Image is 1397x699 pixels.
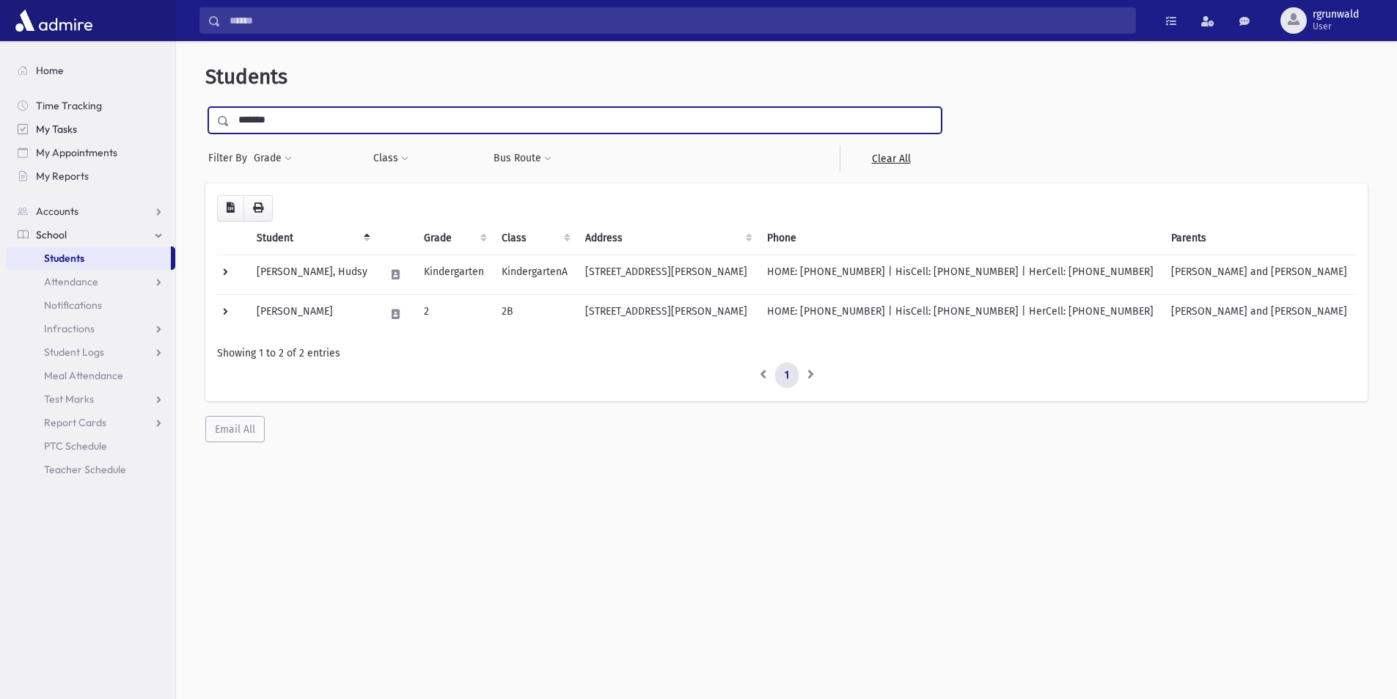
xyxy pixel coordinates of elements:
a: Clear All [840,145,942,172]
a: My Reports [6,164,175,188]
a: PTC Schedule [6,434,175,458]
span: School [36,228,67,241]
a: School [6,223,175,246]
th: Grade: activate to sort column ascending [415,222,493,255]
a: My Tasks [6,117,175,141]
span: Students [205,65,287,89]
td: 2 [415,294,493,334]
a: 1 [775,362,799,389]
td: KindergartenA [493,255,576,294]
span: My Reports [36,169,89,183]
td: [STREET_ADDRESS][PERSON_NAME] [576,294,758,334]
input: Search [221,7,1135,34]
span: Infractions [44,322,95,335]
a: Home [6,59,175,82]
span: Meal Attendance [44,369,123,382]
span: My Tasks [36,122,77,136]
a: Time Tracking [6,94,175,117]
span: Students [44,252,84,265]
button: Print [243,195,273,222]
span: Test Marks [44,392,94,406]
td: Kindergarten [415,255,493,294]
a: Accounts [6,200,175,223]
a: Report Cards [6,411,175,434]
span: My Appointments [36,146,117,159]
td: 2B [493,294,576,334]
a: Teacher Schedule [6,458,175,481]
span: Filter By [208,150,253,166]
th: Address: activate to sort column ascending [576,222,758,255]
span: Student Logs [44,345,104,359]
div: Showing 1 to 2 of 2 entries [217,345,1356,361]
span: rgrunwald [1313,9,1359,21]
span: Attendance [44,275,98,288]
span: Report Cards [44,416,106,429]
th: Parents [1162,222,1356,255]
button: CSV [217,195,244,222]
a: Meal Attendance [6,364,175,387]
th: Phone [758,222,1162,255]
a: Notifications [6,293,175,317]
img: AdmirePro [12,6,96,35]
button: Bus Route [493,145,552,172]
span: Accounts [36,205,78,218]
span: Home [36,64,64,77]
td: [PERSON_NAME] and [PERSON_NAME] [1162,255,1356,294]
span: User [1313,21,1359,32]
td: HOME: [PHONE_NUMBER] | HisCell: [PHONE_NUMBER] | HerCell: [PHONE_NUMBER] [758,255,1162,294]
td: [STREET_ADDRESS][PERSON_NAME] [576,255,758,294]
td: [PERSON_NAME], Hudsy [248,255,376,294]
a: Student Logs [6,340,175,364]
button: Class [373,145,409,172]
a: Infractions [6,317,175,340]
th: Class: activate to sort column ascending [493,222,576,255]
span: Teacher Schedule [44,463,126,476]
span: Notifications [44,299,102,312]
a: Students [6,246,171,270]
a: Test Marks [6,387,175,411]
td: [PERSON_NAME] [248,294,376,334]
span: Time Tracking [36,99,102,112]
a: Attendance [6,270,175,293]
button: Grade [253,145,293,172]
span: PTC Schedule [44,439,107,453]
th: Student: activate to sort column descending [248,222,376,255]
button: Email All [205,416,265,442]
td: HOME: [PHONE_NUMBER] | HisCell: [PHONE_NUMBER] | HerCell: [PHONE_NUMBER] [758,294,1162,334]
td: [PERSON_NAME] and [PERSON_NAME] [1162,294,1356,334]
a: My Appointments [6,141,175,164]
